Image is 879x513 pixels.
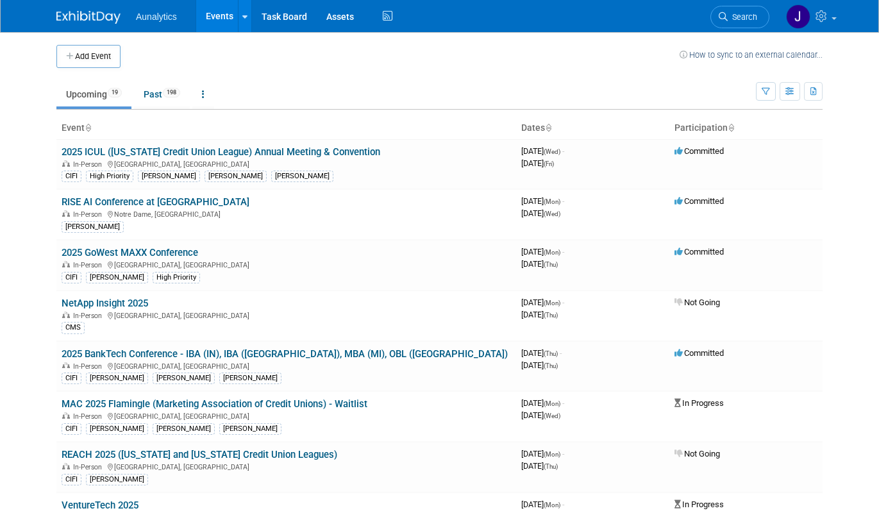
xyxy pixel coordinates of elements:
[545,122,551,133] a: Sort by Start Date
[674,348,724,358] span: Committed
[62,398,367,410] a: MAC 2025 Flamingle (Marketing Association of Credit Unions) - Waitlist
[544,412,560,419] span: (Wed)
[544,210,560,217] span: (Wed)
[544,312,558,319] span: (Thu)
[562,146,564,156] span: -
[710,6,769,28] a: Search
[544,148,560,155] span: (Wed)
[544,451,560,458] span: (Mon)
[153,373,215,384] div: [PERSON_NAME]
[674,196,724,206] span: Committed
[62,310,511,320] div: [GEOGRAPHIC_DATA], [GEOGRAPHIC_DATA]
[516,117,669,139] th: Dates
[674,146,724,156] span: Committed
[73,160,106,169] span: In-Person
[62,461,511,471] div: [GEOGRAPHIC_DATA], [GEOGRAPHIC_DATA]
[521,348,562,358] span: [DATE]
[73,362,106,371] span: In-Person
[674,398,724,408] span: In Progress
[138,171,200,182] div: [PERSON_NAME]
[86,272,148,283] div: [PERSON_NAME]
[521,158,554,168] span: [DATE]
[73,412,106,421] span: In-Person
[62,208,511,219] div: Notre Dame, [GEOGRAPHIC_DATA]
[136,12,177,22] span: Aunalytics
[56,11,121,24] img: ExhibitDay
[62,158,511,169] div: [GEOGRAPHIC_DATA], [GEOGRAPHIC_DATA]
[86,423,148,435] div: [PERSON_NAME]
[562,500,564,509] span: -
[521,146,564,156] span: [DATE]
[521,310,558,319] span: [DATE]
[62,449,337,460] a: REACH 2025 ([US_STATE] and [US_STATE] Credit Union Leagues)
[73,463,106,471] span: In-Person
[562,449,564,458] span: -
[674,247,724,256] span: Committed
[521,410,560,420] span: [DATE]
[73,210,106,219] span: In-Person
[86,474,148,485] div: [PERSON_NAME]
[62,221,124,233] div: [PERSON_NAME]
[680,50,823,60] a: How to sync to an external calendar...
[544,463,558,470] span: (Thu)
[62,259,511,269] div: [GEOGRAPHIC_DATA], [GEOGRAPHIC_DATA]
[86,171,133,182] div: High Priority
[521,247,564,256] span: [DATE]
[62,474,81,485] div: CIFI
[86,373,148,384] div: [PERSON_NAME]
[544,198,560,205] span: (Mon)
[544,249,560,256] span: (Mon)
[544,501,560,509] span: (Mon)
[521,461,558,471] span: [DATE]
[674,298,720,307] span: Not Going
[62,360,511,371] div: [GEOGRAPHIC_DATA], [GEOGRAPHIC_DATA]
[205,171,267,182] div: [PERSON_NAME]
[562,196,564,206] span: -
[669,117,823,139] th: Participation
[62,312,70,318] img: In-Person Event
[62,146,380,158] a: 2025 ICUL ([US_STATE] Credit Union League) Annual Meeting & Convention
[62,463,70,469] img: In-Person Event
[62,412,70,419] img: In-Person Event
[62,322,85,333] div: CMS
[62,362,70,369] img: In-Person Event
[73,312,106,320] span: In-Person
[62,261,70,267] img: In-Person Event
[521,298,564,307] span: [DATE]
[521,398,564,408] span: [DATE]
[62,160,70,167] img: In-Person Event
[62,272,81,283] div: CIFI
[73,261,106,269] span: In-Person
[219,423,281,435] div: [PERSON_NAME]
[674,449,720,458] span: Not Going
[62,373,81,384] div: CIFI
[62,298,148,309] a: NetApp Insight 2025
[56,82,131,106] a: Upcoming19
[56,45,121,68] button: Add Event
[544,350,558,357] span: (Thu)
[674,500,724,509] span: In Progress
[560,348,562,358] span: -
[62,348,508,360] a: 2025 BankTech Conference - IBA (IN), IBA ([GEOGRAPHIC_DATA]), MBA (MI), OBL ([GEOGRAPHIC_DATA])
[544,261,558,268] span: (Thu)
[521,208,560,218] span: [DATE]
[521,500,564,509] span: [DATE]
[521,259,558,269] span: [DATE]
[62,210,70,217] img: In-Person Event
[521,196,564,206] span: [DATE]
[562,247,564,256] span: -
[163,88,180,97] span: 198
[544,362,558,369] span: (Thu)
[728,12,757,22] span: Search
[544,160,554,167] span: (Fri)
[562,298,564,307] span: -
[219,373,281,384] div: [PERSON_NAME]
[62,196,249,208] a: RISE AI Conference at [GEOGRAPHIC_DATA]
[521,360,558,370] span: [DATE]
[271,171,333,182] div: [PERSON_NAME]
[786,4,810,29] img: Julie Grisanti-Cieslak
[62,423,81,435] div: CIFI
[62,500,138,511] a: VentureTech 2025
[544,299,560,307] span: (Mon)
[62,171,81,182] div: CIFI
